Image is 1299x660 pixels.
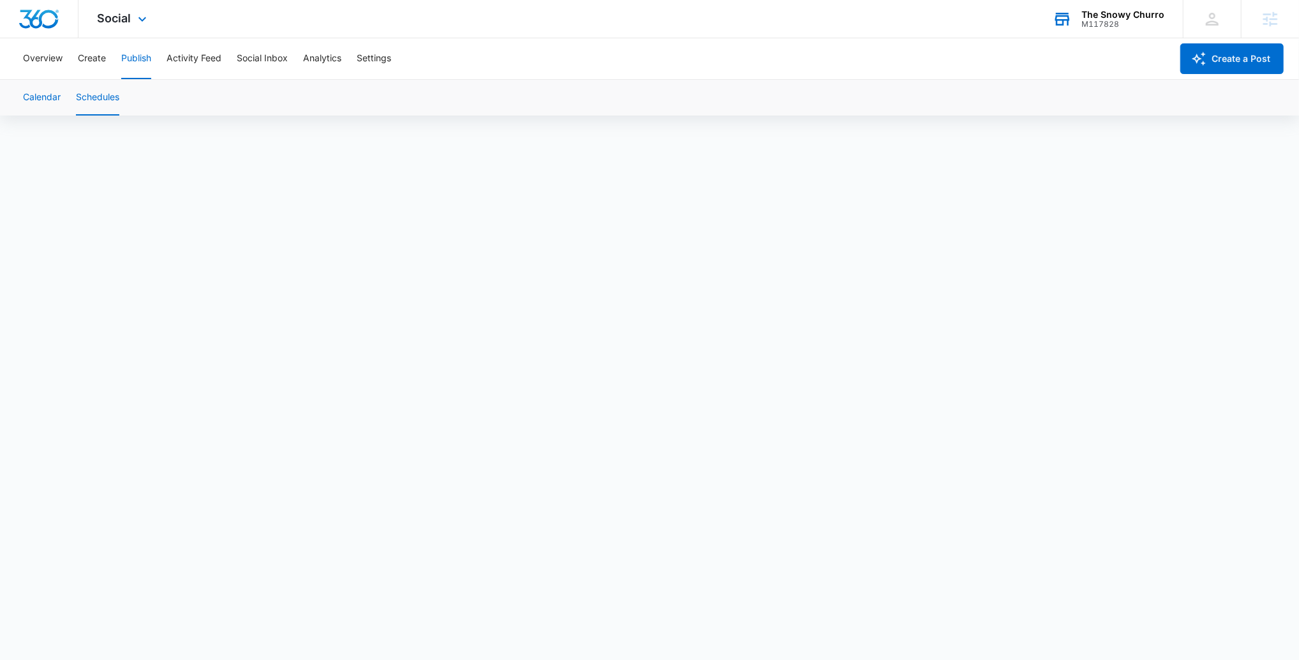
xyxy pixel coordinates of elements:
[1081,20,1164,29] div: account id
[1081,10,1164,20] div: account name
[357,38,391,79] button: Settings
[303,38,341,79] button: Analytics
[98,11,131,25] span: Social
[121,38,151,79] button: Publish
[23,38,63,79] button: Overview
[76,80,119,116] button: Schedules
[78,38,106,79] button: Create
[1180,43,1284,74] button: Create a Post
[167,38,221,79] button: Activity Feed
[237,38,288,79] button: Social Inbox
[23,80,61,116] button: Calendar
